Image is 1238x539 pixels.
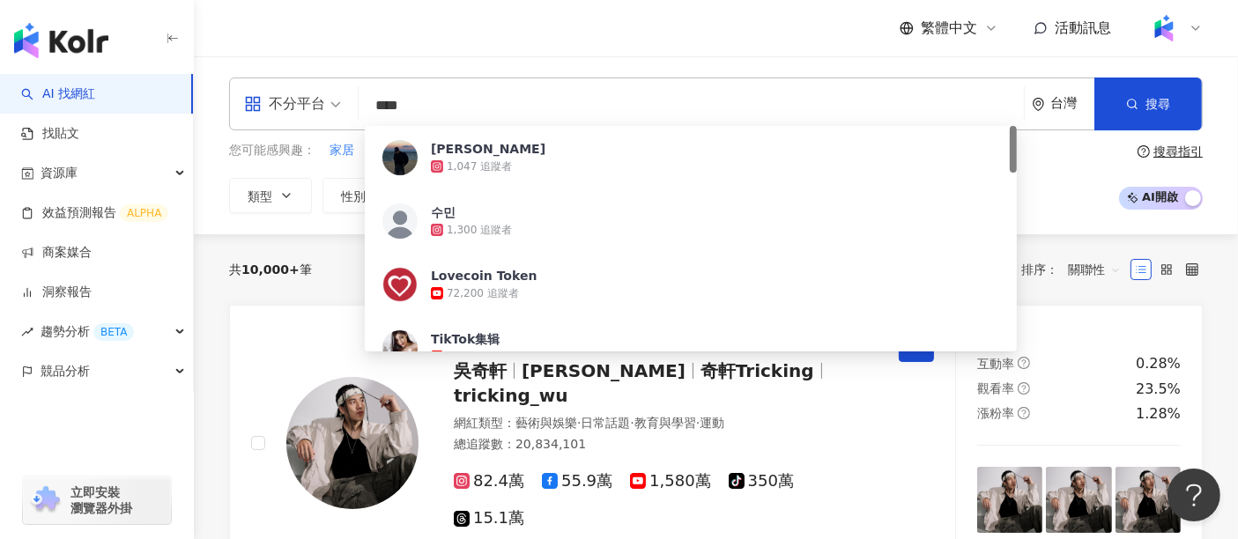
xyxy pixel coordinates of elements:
[382,140,418,175] img: KOL Avatar
[1136,354,1181,373] div: 0.28%
[1145,97,1170,111] span: 搜尋
[322,178,405,213] button: 性別
[21,125,79,143] a: 找貼文
[1018,357,1030,369] span: question-circle
[41,351,90,391] span: 競品分析
[41,312,134,351] span: 趨勢分析
[1136,380,1181,399] div: 23.5%
[454,360,507,381] span: 吳奇軒
[244,90,325,118] div: 不分平台
[1018,407,1030,419] span: question-circle
[23,476,171,524] a: chrome extension立即安裝 瀏覽器外掛
[1168,469,1220,521] iframe: Help Scout Beacon - Open
[431,330,500,348] div: TikTok集辑
[229,142,315,159] span: 您可能感興趣：
[1153,144,1203,159] div: 搜尋指引
[1068,255,1121,284] span: 關聯性
[1055,19,1111,36] span: 活動訊息
[1050,96,1094,111] div: 台灣
[454,472,524,491] span: 82.4萬
[542,472,612,491] span: 55.9萬
[1094,78,1202,130] button: 搜尋
[1147,11,1181,45] img: Kolr%20app%20icon%20%281%29.png
[522,360,686,381] span: [PERSON_NAME]
[382,330,418,365] img: KOL Avatar
[1138,145,1150,158] span: question-circle
[515,416,577,430] span: 藝術與娛樂
[634,416,696,430] span: 教育與學習
[341,189,366,203] span: 性別
[1136,404,1181,424] div: 1.28%
[977,467,1042,532] img: post-image
[21,284,92,301] a: 洞察報告
[630,472,711,491] span: 1,580萬
[1046,467,1111,532] img: post-image
[28,486,63,514] img: chrome extension
[330,142,354,159] span: 家居
[93,323,134,341] div: BETA
[431,267,537,284] div: Lovecoin Token
[577,416,581,430] span: ·
[977,381,1014,395] span: 觀看率
[447,159,512,174] div: 1,047 追蹤者
[447,223,512,238] div: 1,300 追蹤者
[248,189,272,203] span: 類型
[454,385,568,406] span: tricking_wu
[286,377,419,509] img: KOL Avatar
[1018,382,1030,395] span: question-circle
[21,85,95,103] a: searchAI 找網紅
[1116,467,1181,532] img: post-image
[977,406,1014,420] span: 漲粉率
[454,509,524,528] span: 15.1萬
[21,244,92,262] a: 商案媒合
[70,484,132,516] span: 立即安裝 瀏覽器外掛
[21,326,33,338] span: rise
[329,141,355,160] button: 家居
[454,415,878,432] div: 網紅類型 ：
[729,472,794,491] span: 350萬
[241,262,300,277] span: 10,000+
[447,286,519,301] div: 72,200 追蹤者
[447,350,512,365] div: 3,800 追蹤者
[229,178,312,213] button: 類型
[581,416,630,430] span: 日常話題
[41,153,78,193] span: 資源庫
[21,204,168,222] a: 效益預測報告ALPHA
[921,18,977,38] span: 繁體中文
[229,262,312,277] div: 共 筆
[431,203,456,221] div: 수민
[1021,255,1131,284] div: 排序：
[700,416,724,430] span: 運動
[701,360,814,381] span: 奇軒Tricking
[1032,98,1045,111] span: environment
[696,416,700,430] span: ·
[14,23,108,58] img: logo
[244,95,262,113] span: appstore
[630,416,634,430] span: ·
[431,140,545,158] div: [PERSON_NAME]
[382,267,418,302] img: KOL Avatar
[454,436,878,454] div: 總追蹤數 ： 20,834,101
[977,357,1014,371] span: 互動率
[382,203,418,239] img: KOL Avatar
